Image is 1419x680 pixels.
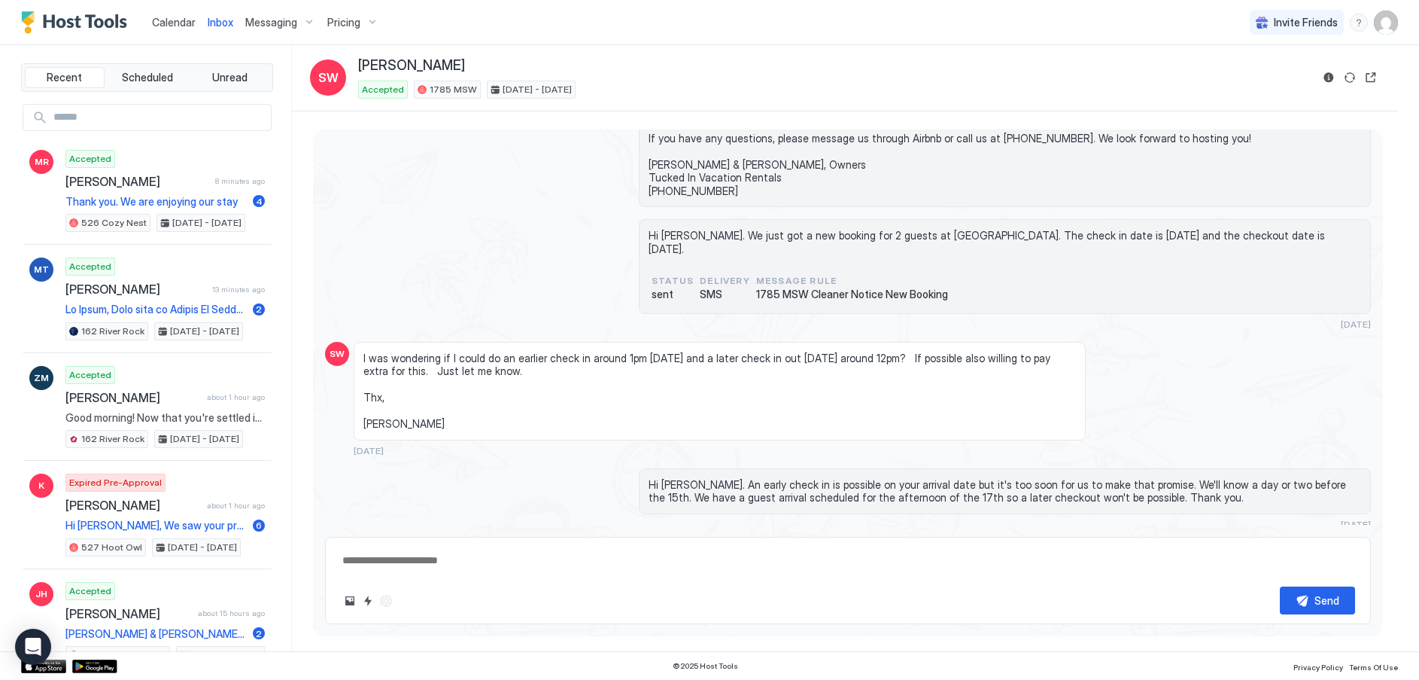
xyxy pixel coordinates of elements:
[207,501,265,511] span: about 1 hour ago
[649,229,1361,255] span: Hi [PERSON_NAME]. We just got a new booking for 2 guests at [GEOGRAPHIC_DATA]. The check in date ...
[65,627,247,641] span: [PERSON_NAME] & [PERSON_NAME] reacted 😊 to [PERSON_NAME]’s message
[1314,593,1339,608] div: Send
[208,16,233,29] span: Inbox
[256,303,262,315] span: 2
[330,347,345,361] span: SW
[700,274,750,288] span: Delivery
[65,498,201,513] span: [PERSON_NAME]
[207,392,265,402] span: about 1 hour ago
[1280,587,1355,614] button: Send
[152,14,196,30] a: Calendar
[65,411,265,425] span: Good morning! Now that you're settled in and getting familiar with the property, we wanted to rem...
[21,660,66,673] a: App Store
[341,592,359,610] button: Upload image
[208,14,233,30] a: Inbox
[198,608,265,618] span: about 15 hours ago
[35,155,49,169] span: MR
[21,63,273,92] div: tab-group
[35,587,47,601] span: JH
[69,152,111,166] span: Accepted
[81,325,144,338] span: 162 River Rock
[69,368,111,382] span: Accepted
[362,83,404,96] span: Accepted
[430,83,477,96] span: 1785 MSW
[359,592,377,610] button: Quick reply
[65,606,192,621] span: [PERSON_NAME]
[21,11,134,34] a: Host Tools Logo
[81,541,142,554] span: 527 Hoot Owl
[358,57,465,75] span: [PERSON_NAME]
[212,71,248,84] span: Unread
[34,371,49,385] span: ZM
[700,288,750,301] span: SMS
[756,274,948,288] span: Message Rule
[756,288,948,301] span: 1785 MSW Cleaner Notice New Booking
[1350,14,1368,32] div: menu
[72,660,117,673] a: Google Play Store
[47,71,82,84] span: Recent
[172,216,242,230] span: [DATE] - [DATE]
[65,195,247,209] span: Thank you. We are enjoying our stay
[69,476,162,489] span: Expired Pre-Approval
[192,648,261,662] span: [DATE] - [DATE]
[65,282,206,297] span: [PERSON_NAME]
[1293,663,1343,672] span: Privacy Policy
[1374,11,1398,35] div: User profile
[108,67,187,88] button: Scheduled
[245,16,297,29] span: Messaging
[168,541,237,554] span: [DATE] - [DATE]
[15,629,51,665] div: Open Intercom Messenger
[81,432,144,446] span: 162 River Rock
[81,648,166,662] span: 513 Chance for Romance
[212,285,265,294] span: 13 minutes ago
[1320,69,1338,87] button: Reservation information
[318,69,339,87] span: SW
[354,445,384,456] span: [DATE]
[122,71,173,84] span: Scheduled
[503,83,572,96] span: [DATE] - [DATE]
[363,352,1076,431] span: I was wondering if I could do an earlier check in around 1pm [DATE] and a later check in out [DAT...
[649,478,1361,505] span: Hi [PERSON_NAME]. An early check in is possible on your arrival date but it's too soon for us to ...
[34,263,49,276] span: MT
[1341,319,1371,330] span: [DATE]
[170,325,239,338] span: [DATE] - [DATE]
[69,584,111,598] span: Accepted
[1341,69,1359,87] button: Sync reservation
[65,303,247,316] span: Lo Ipsum, Dolo sita co Adipis El Seddoeiu Tempori’ Utlab Etdo Magna al enimadm veniamquisn! Exer ...
[1293,658,1343,674] a: Privacy Policy
[47,105,271,130] input: Input Field
[152,16,196,29] span: Calendar
[1341,519,1371,530] span: [DATE]
[652,274,694,288] span: status
[256,196,263,207] span: 4
[652,288,694,301] span: sent
[38,479,44,492] span: K
[65,390,201,405] span: [PERSON_NAME]
[65,174,209,189] span: [PERSON_NAME]
[65,519,247,532] span: Hi [PERSON_NAME], We saw your pre-approval expired and wanted to let you know we would be happy t...
[1274,16,1338,29] span: Invite Friends
[673,661,738,671] span: © 2025 Host Tools
[1362,69,1380,87] button: Open reservation
[69,260,111,273] span: Accepted
[190,67,269,88] button: Unread
[256,628,262,639] span: 2
[170,432,239,446] span: [DATE] - [DATE]
[256,520,262,531] span: 6
[81,216,147,230] span: 526 Cozy Nest
[1349,663,1398,672] span: Terms Of Use
[215,176,265,186] span: 8 minutes ago
[327,16,360,29] span: Pricing
[1349,658,1398,674] a: Terms Of Use
[25,67,105,88] button: Recent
